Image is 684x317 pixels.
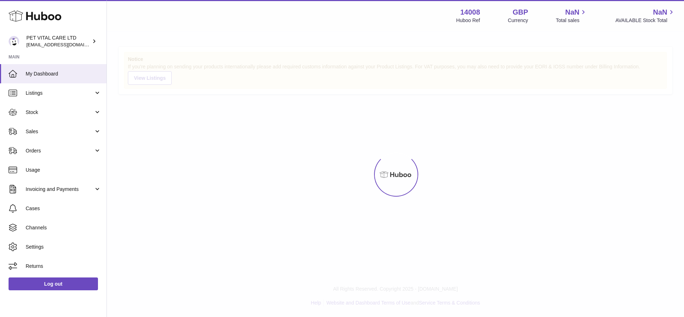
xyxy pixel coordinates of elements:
[9,277,98,290] a: Log out
[508,17,528,24] div: Currency
[615,7,675,24] a: NaN AVAILABLE Stock Total
[26,35,90,48] div: PET VITAL CARE LTD
[26,263,101,270] span: Returns
[26,205,101,212] span: Cases
[26,109,94,116] span: Stock
[26,42,105,47] span: [EMAIL_ADDRESS][DOMAIN_NAME]
[615,17,675,24] span: AVAILABLE Stock Total
[26,224,101,231] span: Channels
[565,7,579,17] span: NaN
[26,90,94,97] span: Listings
[26,186,94,193] span: Invoicing and Payments
[26,147,94,154] span: Orders
[26,244,101,250] span: Settings
[26,71,101,77] span: My Dashboard
[653,7,667,17] span: NaN
[26,167,101,173] span: Usage
[456,17,480,24] div: Huboo Ref
[460,7,480,17] strong: 14008
[513,7,528,17] strong: GBP
[26,128,94,135] span: Sales
[556,17,587,24] span: Total sales
[556,7,587,24] a: NaN Total sales
[9,36,19,47] img: petvitalcare@gmail.com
